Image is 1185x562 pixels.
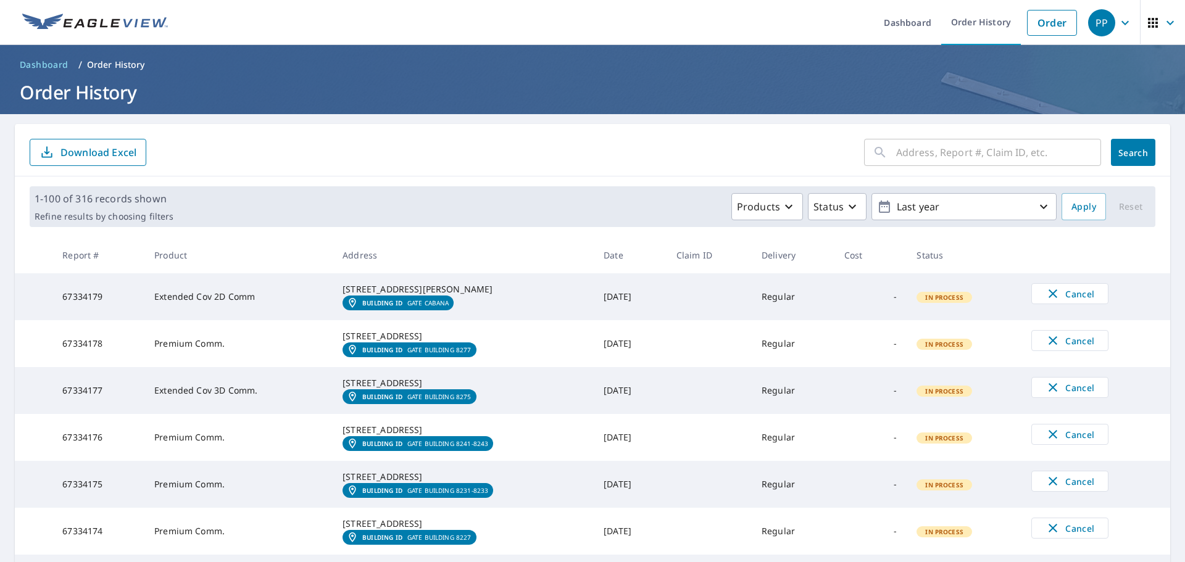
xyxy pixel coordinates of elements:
[144,273,333,320] td: Extended Cov 2D Comm
[752,237,834,273] th: Delivery
[52,320,144,367] td: 67334178
[1044,521,1096,535] span: Cancel
[30,139,146,166] button: Download Excel
[1044,286,1096,301] span: Cancel
[918,434,971,442] span: In Process
[343,424,584,436] div: [STREET_ADDRESS]
[1027,10,1077,36] a: Order
[20,59,69,71] span: Dashboard
[834,237,907,273] th: Cost
[594,414,667,461] td: [DATE]
[333,237,594,273] th: Address
[1044,427,1096,442] span: Cancel
[594,237,667,273] th: Date
[144,320,333,367] td: Premium Comm.
[78,57,82,72] li: /
[1044,333,1096,348] span: Cancel
[15,80,1170,105] h1: Order History
[834,320,907,367] td: -
[343,471,584,483] div: [STREET_ADDRESS]
[731,193,803,220] button: Products
[1031,518,1108,539] button: Cancel
[918,293,971,302] span: In Process
[343,483,493,498] a: Building IDGATE BUILDING 8231-8233
[752,461,834,508] td: Regular
[1088,9,1115,36] div: PP
[343,342,476,357] a: Building IDGATE BUILDING 8277
[343,377,584,389] div: [STREET_ADDRESS]
[594,273,667,320] td: [DATE]
[594,508,667,555] td: [DATE]
[834,414,907,461] td: -
[1031,283,1108,304] button: Cancel
[22,14,168,32] img: EV Logo
[752,273,834,320] td: Regular
[752,367,834,414] td: Regular
[918,340,971,349] span: In Process
[1121,147,1145,159] span: Search
[362,440,402,447] em: Building ID
[343,389,476,404] a: Building IDGATE BUILDING 8275
[1111,139,1155,166] button: Search
[35,191,173,206] p: 1-100 of 316 records shown
[918,527,971,536] span: In Process
[52,461,144,508] td: 67334175
[907,237,1021,273] th: Status
[15,55,73,75] a: Dashboard
[52,237,144,273] th: Report #
[144,414,333,461] td: Premium Comm.
[343,530,476,545] a: Building IDGATE BUILDING 8227
[1044,380,1096,395] span: Cancel
[1031,424,1108,445] button: Cancel
[752,414,834,461] td: Regular
[1031,330,1108,351] button: Cancel
[594,367,667,414] td: [DATE]
[1044,474,1096,489] span: Cancel
[834,461,907,508] td: -
[1062,193,1106,220] button: Apply
[1031,471,1108,492] button: Cancel
[52,414,144,461] td: 67334176
[667,237,752,273] th: Claim ID
[808,193,867,220] button: Status
[343,283,584,295] div: [STREET_ADDRESS][PERSON_NAME]
[752,320,834,367] td: Regular
[918,481,971,489] span: In Process
[1031,377,1108,398] button: Cancel
[871,193,1057,220] button: Last year
[834,367,907,414] td: -
[87,59,145,71] p: Order History
[343,330,584,342] div: [STREET_ADDRESS]
[144,237,333,273] th: Product
[737,199,780,214] p: Products
[1071,199,1096,215] span: Apply
[343,295,454,310] a: Building IDGATE CABANA
[52,273,144,320] td: 67334179
[15,55,1170,75] nav: breadcrumb
[60,146,136,159] p: Download Excel
[752,508,834,555] td: Regular
[144,367,333,414] td: Extended Cov 3D Comm.
[834,508,907,555] td: -
[343,518,584,530] div: [STREET_ADDRESS]
[144,508,333,555] td: Premium Comm.
[918,387,971,395] span: In Process
[362,299,402,307] em: Building ID
[52,367,144,414] td: 67334177
[896,135,1101,170] input: Address, Report #, Claim ID, etc.
[362,487,402,494] em: Building ID
[813,199,844,214] p: Status
[834,273,907,320] td: -
[594,320,667,367] td: [DATE]
[343,436,493,451] a: Building IDGATE BUILDING 8241-8243
[35,211,173,222] p: Refine results by choosing filters
[52,508,144,555] td: 67334174
[892,196,1036,218] p: Last year
[144,461,333,508] td: Premium Comm.
[594,461,667,508] td: [DATE]
[362,346,402,353] em: Building ID
[362,534,402,541] em: Building ID
[362,393,402,400] em: Building ID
